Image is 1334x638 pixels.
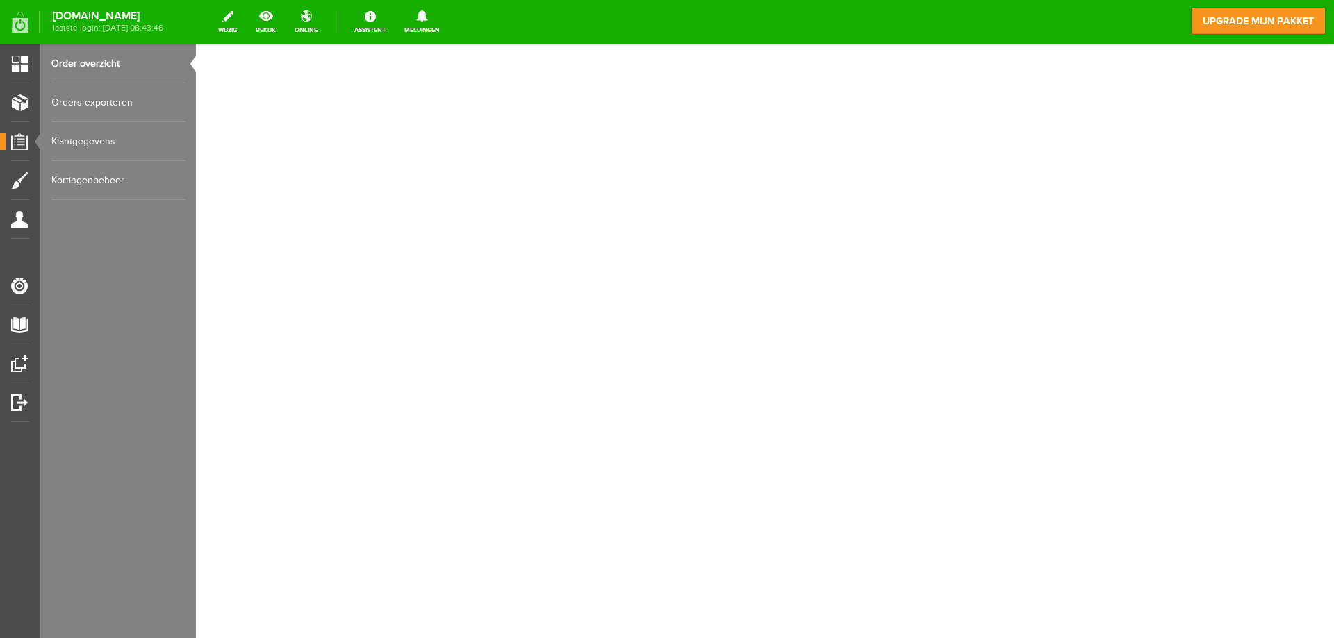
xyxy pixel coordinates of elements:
[53,12,163,20] strong: [DOMAIN_NAME]
[346,7,394,37] a: Assistent
[53,24,163,32] span: laatste login: [DATE] 08:43:46
[210,7,245,37] a: wijzig
[286,7,326,37] a: online
[51,83,185,122] a: Orders exporteren
[396,7,448,37] a: Meldingen
[51,122,185,161] a: Klantgegevens
[51,44,185,83] a: Order overzicht
[1191,7,1326,35] a: upgrade mijn pakket
[51,161,185,200] a: Kortingenbeheer
[247,7,284,37] a: bekijk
